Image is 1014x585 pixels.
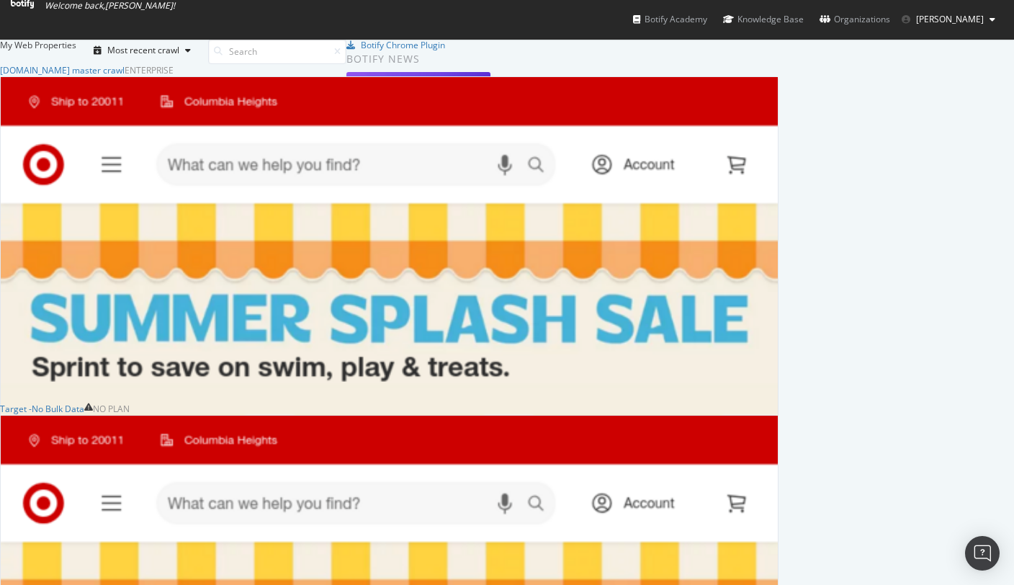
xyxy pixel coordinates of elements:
[723,12,804,27] div: Knowledge Base
[820,12,890,27] div: Organizations
[916,13,984,25] span: Noah Turner
[361,39,445,51] div: Botify Chrome Plugin
[346,51,640,67] div: Botify news
[346,39,445,51] a: Botify Chrome Plugin
[88,39,197,62] button: Most recent crawl
[125,64,174,76] div: Enterprise
[965,536,1000,571] div: Open Intercom Messenger
[208,39,346,64] input: Search
[93,403,130,415] div: No Plan
[890,8,1007,31] button: [PERSON_NAME]
[107,46,179,55] div: Most recent crawl
[633,12,707,27] div: Botify Academy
